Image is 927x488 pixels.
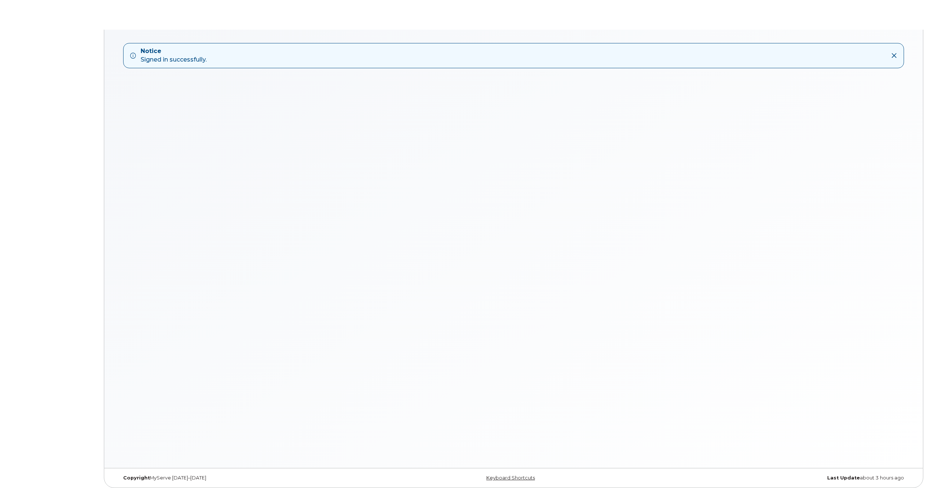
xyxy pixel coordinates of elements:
div: about 3 hours ago [645,475,910,481]
a: Keyboard Shortcuts [486,475,535,481]
strong: Notice [141,47,207,56]
div: MyServe [DATE]–[DATE] [118,475,382,481]
div: Signed in successfully. [141,47,207,64]
strong: Last Update [827,475,860,481]
strong: Copyright [123,475,150,481]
